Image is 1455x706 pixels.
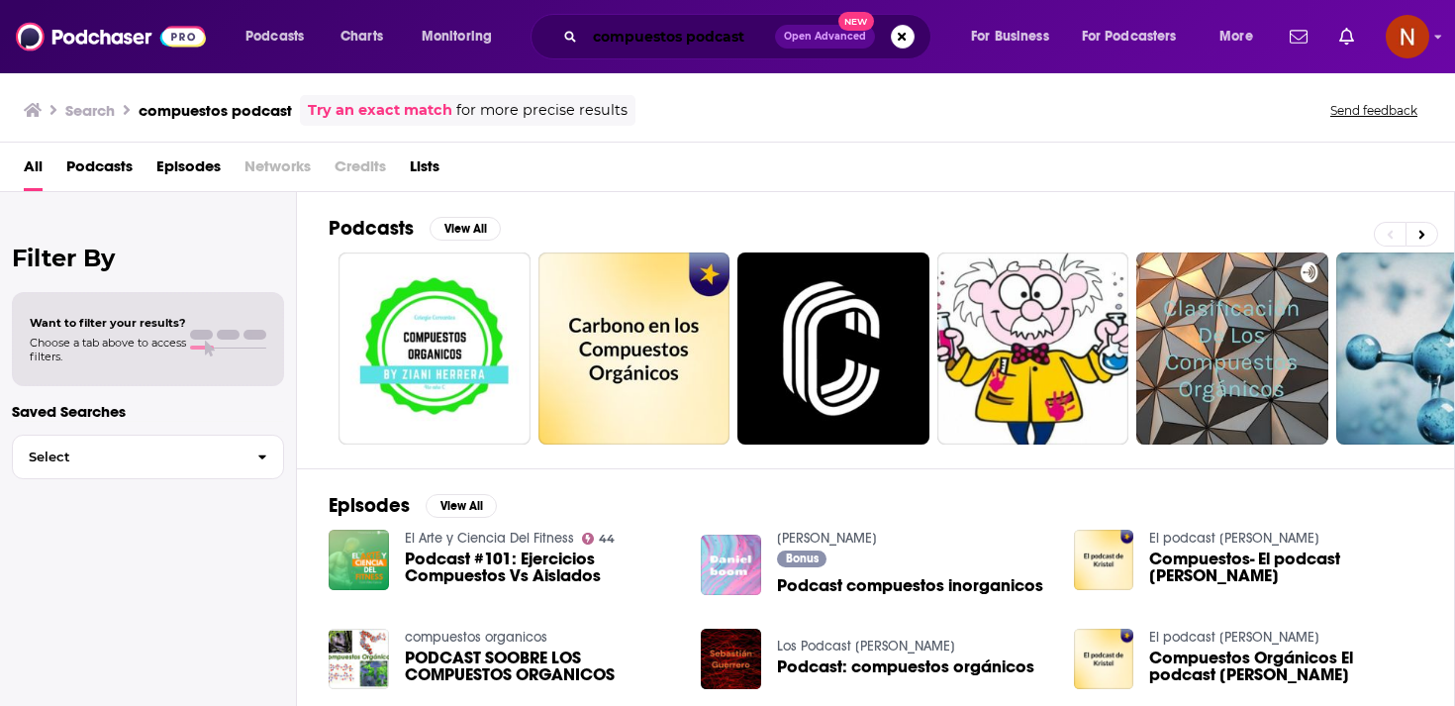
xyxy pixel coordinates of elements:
span: Choose a tab above to access filters. [30,336,186,363]
a: PodcastsView All [329,216,501,241]
button: open menu [408,21,518,52]
img: Compuestos Orgánicos El podcast de Kristel [1074,629,1134,689]
a: El podcast de Kristel [1149,629,1319,646]
a: Episodes [156,151,221,191]
span: Credits [335,151,386,191]
a: All [24,151,43,191]
button: Send feedback [1324,102,1423,119]
a: Podcast #101: Ejercicios Compuestos Vs Aislados [405,551,678,584]
a: El Arte y Ciencia Del Fitness [405,530,574,547]
img: Podcast: compuestos orgánicos [701,629,761,689]
h2: Filter By [12,244,284,272]
button: Select [12,435,284,479]
img: User Profile [1386,15,1429,58]
div: Search podcasts, credits, & more... [549,14,950,59]
button: open menu [957,21,1074,52]
span: More [1219,23,1253,50]
span: Bonus [786,553,819,564]
a: 44 [582,533,616,545]
a: Show notifications dropdown [1282,20,1315,53]
button: open menu [232,21,330,52]
a: Podcasts [66,151,133,191]
a: EpisodesView All [329,493,497,518]
img: Podchaser - Follow, Share and Rate Podcasts [16,18,206,55]
a: Podcast: compuestos orgánicos [777,658,1034,675]
img: PODCAST SOOBRE LOS COMPUESTOS ORGANICOS [329,629,389,689]
p: Saved Searches [12,402,284,421]
img: Compuestos- El podcast de Kristel [1074,530,1134,590]
img: Podcast compuestos inorganicos [701,535,761,595]
span: Networks [244,151,311,191]
button: open menu [1069,21,1206,52]
span: New [838,12,874,31]
a: Show notifications dropdown [1331,20,1362,53]
span: Charts [340,23,383,50]
h2: Episodes [329,493,410,518]
a: Lists [410,151,439,191]
input: Search podcasts, credits, & more... [585,21,775,52]
span: For Business [971,23,1049,50]
span: 44 [599,535,615,544]
span: Compuestos- El podcast [PERSON_NAME] [1149,551,1422,584]
a: El podcast de Kristel [1149,530,1319,547]
a: Daniel boom [777,530,877,547]
a: Podcast compuestos inorganicos [777,577,1043,594]
button: View All [430,217,501,241]
a: compuestos organicos [405,629,547,646]
a: Compuestos Orgánicos El podcast de Kristel [1149,650,1422,683]
span: Compuestos Orgánicos El podcast [PERSON_NAME] [1149,650,1422,683]
a: Los Podcast de Sebastián [777,638,955,655]
button: open menu [1206,21,1278,52]
h2: Podcasts [329,216,414,241]
img: Podcast #101: Ejercicios Compuestos Vs Aislados [329,530,389,590]
span: Logged in as AdelNBM [1386,15,1429,58]
span: for more precise results [456,99,628,122]
button: Show profile menu [1386,15,1429,58]
h3: Search [65,101,115,120]
a: Compuestos- El podcast de Kristel [1149,551,1422,584]
button: Open AdvancedNew [775,25,875,49]
h3: compuestos podcast [139,101,292,120]
span: Podcasts [245,23,304,50]
span: For Podcasters [1082,23,1177,50]
a: Try an exact match [308,99,452,122]
a: PODCAST SOOBRE LOS COMPUESTOS ORGANICOS [405,650,678,683]
a: Charts [328,21,395,52]
span: Want to filter your results? [30,316,186,330]
span: Monitoring [422,23,492,50]
span: Open Advanced [784,32,866,42]
span: Select [13,451,242,463]
button: View All [426,494,497,518]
